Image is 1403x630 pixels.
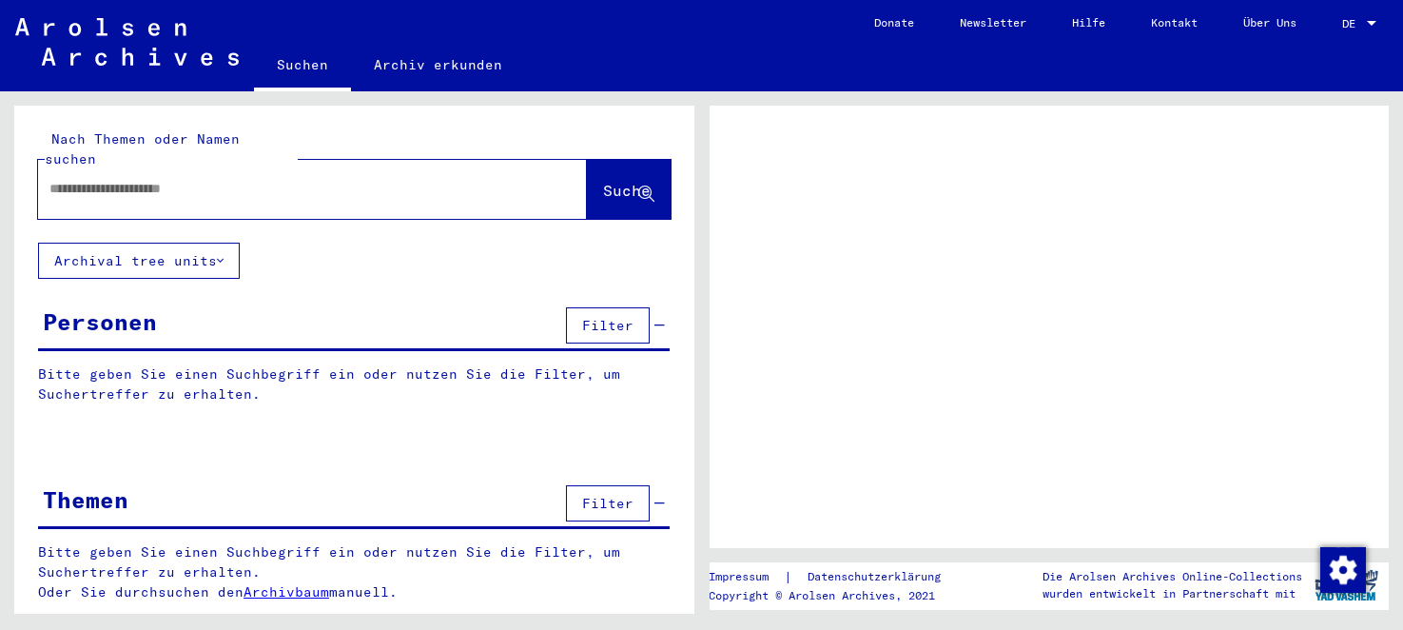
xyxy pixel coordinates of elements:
[709,567,784,587] a: Impressum
[792,567,964,587] a: Datenschutzerklärung
[15,18,239,66] img: Arolsen_neg.svg
[1311,561,1382,609] img: yv_logo.png
[43,482,128,517] div: Themen
[1342,17,1363,30] span: DE
[603,181,651,200] span: Suche
[566,307,650,344] button: Filter
[45,130,240,167] mat-label: Nach Themen oder Namen suchen
[566,485,650,522] button: Filter
[582,495,633,512] span: Filter
[582,317,633,334] span: Filter
[1043,568,1302,585] p: Die Arolsen Archives Online-Collections
[38,542,671,602] p: Bitte geben Sie einen Suchbegriff ein oder nutzen Sie die Filter, um Suchertreffer zu erhalten. O...
[1319,546,1365,592] div: Zustimmung ändern
[587,160,671,219] button: Suche
[1320,547,1366,593] img: Zustimmung ändern
[709,587,964,604] p: Copyright © Arolsen Archives, 2021
[1043,585,1302,602] p: wurden entwickelt in Partnerschaft mit
[709,567,964,587] div: |
[38,364,670,404] p: Bitte geben Sie einen Suchbegriff ein oder nutzen Sie die Filter, um Suchertreffer zu erhalten.
[254,42,351,91] a: Suchen
[351,42,525,88] a: Archiv erkunden
[38,243,240,279] button: Archival tree units
[43,305,157,339] div: Personen
[244,583,329,600] a: Archivbaum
